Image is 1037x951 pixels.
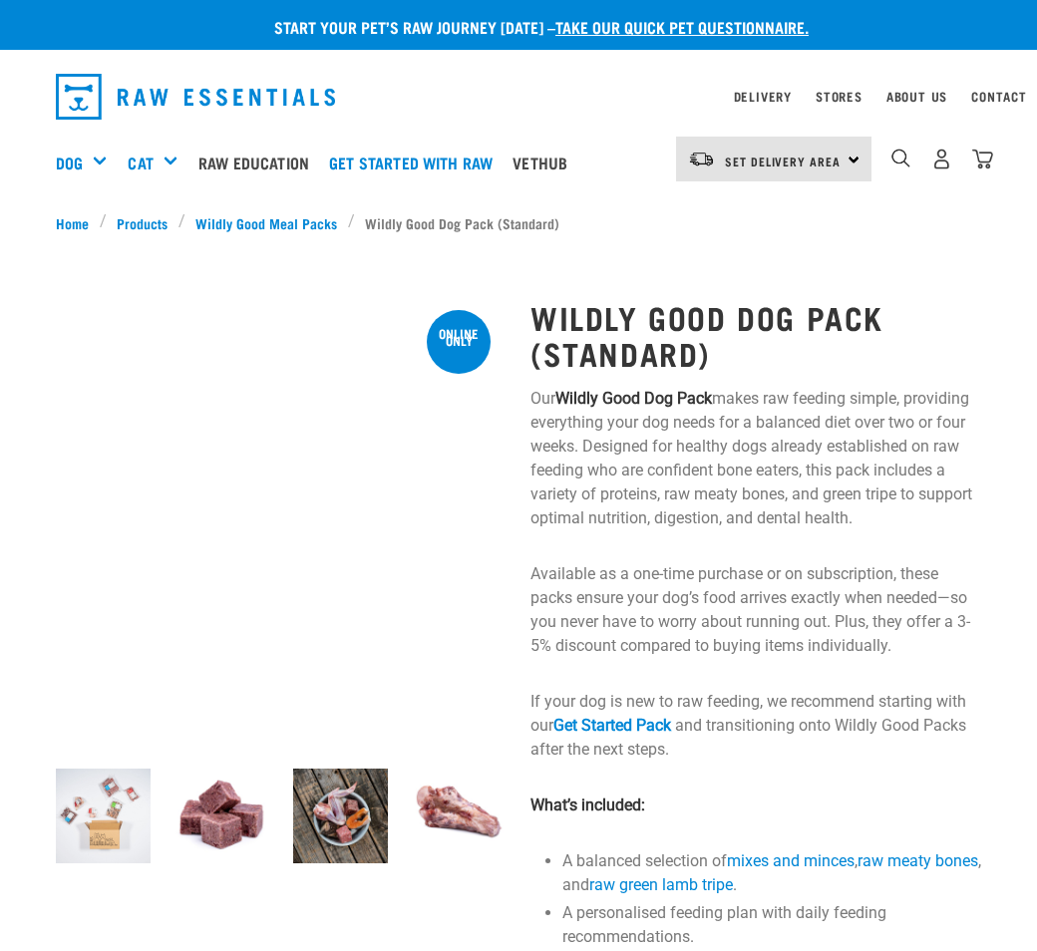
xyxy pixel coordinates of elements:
[562,849,981,897] li: A balanced selection of , , and .
[589,875,733,894] a: raw green lamb tripe
[56,212,981,233] nav: breadcrumbs
[725,158,841,164] span: Set Delivery Area
[56,298,507,749] img: Dog 0 2sec
[734,93,792,100] a: Delivery
[56,151,83,174] a: Dog
[530,299,981,371] h1: Wildly Good Dog Pack (Standard)
[56,74,335,120] img: Raw Essentials Logo
[972,149,993,169] img: home-icon@2x.png
[562,901,981,949] li: A personalised feeding plan with daily feeding recommendations.
[931,149,952,169] img: user.png
[40,66,997,128] nav: dropdown navigation
[185,212,348,233] a: Wildly Good Meal Packs
[56,769,151,863] img: Dog 0 2sec
[816,93,863,100] a: Stores
[128,151,153,174] a: Cat
[508,123,582,202] a: Vethub
[107,212,178,233] a: Products
[555,22,809,31] a: take our quick pet questionnaire.
[555,389,712,408] strong: Wildly Good Dog Pack
[530,562,981,658] p: Available as a one-time purchase or on subscription, these packs ensure your dog’s food arrives e...
[727,851,855,870] a: mixes and minces
[193,123,324,202] a: Raw Education
[324,123,508,202] a: Get started with Raw
[971,93,1027,100] a: Contact
[56,212,100,233] a: Home
[858,851,978,870] a: raw meaty bones
[553,716,671,735] a: Get Started Pack
[530,795,645,814] strong: What’s included:
[886,93,947,100] a: About Us
[688,151,715,168] img: van-moving.png
[891,149,910,167] img: home-icon-1@2x.png
[412,769,507,863] img: 1205 Veal Brisket 1pp 01
[293,769,388,863] img: Assortment of Raw Essentials Ingredients Including, Salmon Fillet, Cubed Beef And Tripe, Turkey W...
[530,387,981,530] p: Our makes raw feeding simple, providing everything your dog needs for a balanced diet over two or...
[530,690,981,762] p: If your dog is new to raw feeding, we recommend starting with our and transitioning onto Wildly G...
[174,769,269,863] img: Cubes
